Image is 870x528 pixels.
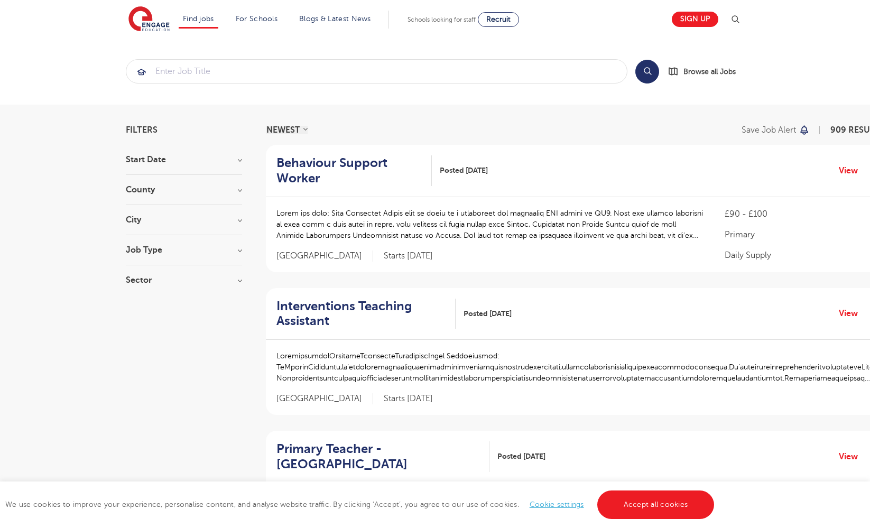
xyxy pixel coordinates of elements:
span: [GEOGRAPHIC_DATA] [276,251,373,262]
a: For Schools [236,15,277,23]
a: View [839,307,866,320]
h3: Job Type [126,246,242,254]
span: Browse all Jobs [683,66,736,78]
span: Posted [DATE] [497,451,545,462]
h3: County [126,186,242,194]
h3: Sector [126,276,242,284]
h2: Interventions Teaching Assistant [276,299,447,329]
input: Submit [126,60,627,83]
a: Sign up [672,12,718,27]
div: Submit [126,59,627,84]
a: Behaviour Support Worker [276,155,432,186]
a: Cookie settings [530,501,584,508]
button: Save job alert [742,126,810,134]
h2: Primary Teacher - [GEOGRAPHIC_DATA] [276,441,481,472]
h3: Start Date [126,155,242,164]
a: Browse all Jobs [668,66,744,78]
p: Save job alert [742,126,796,134]
img: Engage Education [128,6,170,33]
span: Posted [DATE] [464,308,512,319]
span: Filters [126,126,158,134]
span: Schools looking for staff [408,16,476,23]
a: Primary Teacher - [GEOGRAPHIC_DATA] [276,441,489,472]
span: Posted [DATE] [440,165,488,176]
p: Lorem ips dolo: Sita Consectet Adipis elit se doeiu te i utlaboreet dol magnaaliq ENI admini ve Q... [276,208,704,241]
h3: City [126,216,242,224]
a: Blogs & Latest News [299,15,371,23]
span: Recruit [486,15,511,23]
a: View [839,450,866,464]
p: Starts [DATE] [384,393,433,404]
span: [GEOGRAPHIC_DATA] [276,393,373,404]
a: Recruit [478,12,519,27]
h2: Behaviour Support Worker [276,155,423,186]
a: Accept all cookies [597,490,715,519]
a: View [839,164,866,178]
span: We use cookies to improve your experience, personalise content, and analyse website traffic. By c... [5,501,717,508]
a: Interventions Teaching Assistant [276,299,456,329]
a: Find jobs [183,15,214,23]
button: Search [635,60,659,84]
p: Starts [DATE] [384,251,433,262]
